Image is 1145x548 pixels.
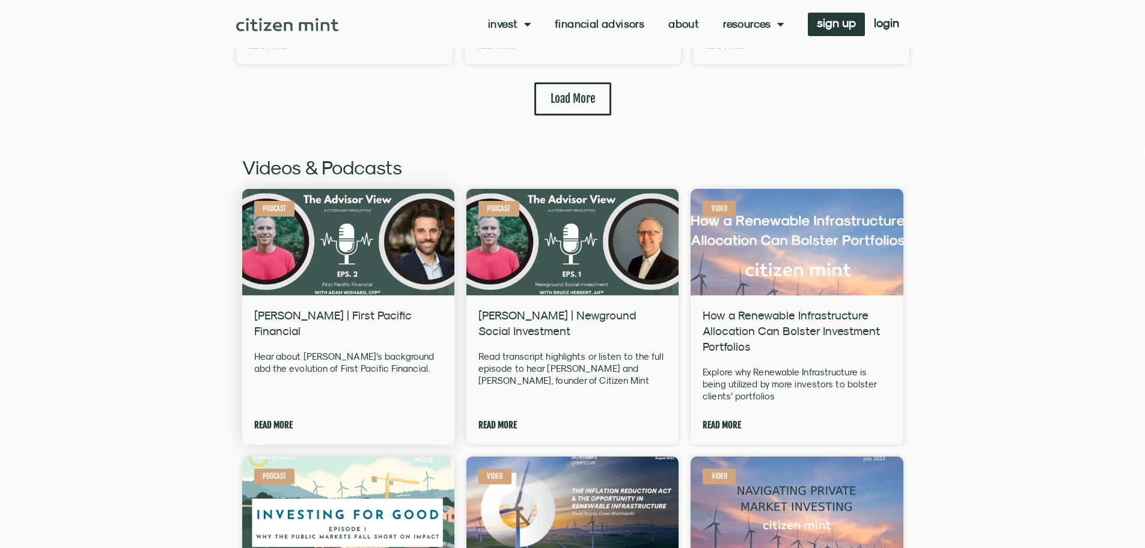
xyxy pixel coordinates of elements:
div: Podcast [478,201,519,217]
p: Read transcript highlights or listen to the full episode to hear [PERSON_NAME] and [PERSON_NAME],... [478,351,667,387]
a: Invest [488,18,531,30]
img: Citizen Mint [236,18,339,31]
a: Read more about Adam Wishard | First Pacific Financial [254,417,293,433]
span: Load More [551,91,595,106]
div: Video [703,201,736,217]
div: Video [478,469,511,484]
a: [PERSON_NAME] | First Pacific Financial [254,309,412,337]
p: Explore why Renewable Infrastructure is being utilized by more investors to bolster clients’ port... [703,366,891,402]
h2: Videos & Podcasts [242,158,903,177]
a: sign up [808,13,865,36]
span: login [874,19,899,27]
a: Read more about Bruce Herbert | Newground Social Investment [478,417,517,433]
a: Read more about How a Renewable Infrastructure Allocation Can Bolster Investment Portfolios [703,417,741,433]
span: sign up [817,19,856,27]
nav: Menu [488,18,784,30]
a: [PERSON_NAME] | Newground Social Investment [478,309,637,337]
a: How a Renewable Infrastructure Allocation Can Bolster Investment Portfolios [703,309,880,353]
a: login [865,13,908,36]
a: Load More [534,82,611,115]
div: Video [703,469,736,484]
div: Podcast [254,469,295,484]
a: Resources [723,18,784,30]
a: Financial Advisors [555,18,644,30]
p: Hear about [PERSON_NAME]’s background abd the evolution of First Pacific Financial. [254,351,442,375]
div: Podcast [254,201,295,217]
a: About [668,18,699,30]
